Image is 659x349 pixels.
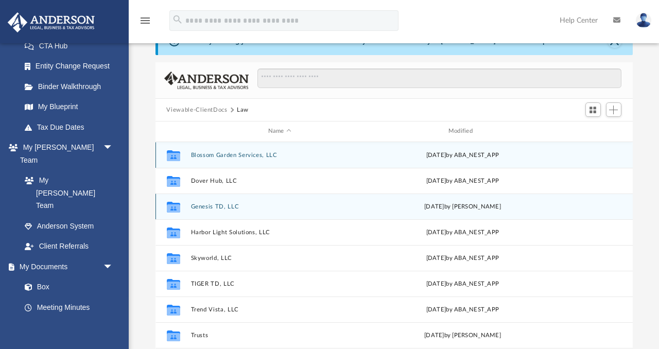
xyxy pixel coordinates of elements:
[373,176,551,185] div: [DATE] by ABA_NEST_APP
[166,106,227,115] button: Viewable-ClientDocs
[139,14,151,27] i: menu
[190,152,369,159] button: Blossom Garden Services, LLC
[190,127,369,136] div: Name
[14,56,129,77] a: Entity Change Request
[585,102,601,117] button: Switch to Grid View
[373,127,551,136] div: Modified
[373,253,551,263] div: [DATE] by ABA_NEST_APP
[160,127,185,136] div: id
[257,68,621,88] input: Search files and folders
[103,256,124,277] span: arrow_drop_down
[14,76,129,97] a: Binder Walkthrough
[441,37,496,45] a: [DOMAIN_NAME]
[14,36,129,56] a: CTA Hub
[373,150,551,160] div: [DATE] by ABA_NEST_APP
[190,281,369,287] button: TIGER TD, LLC
[237,106,249,115] button: Law
[373,305,551,314] div: [DATE] by ABA_NEST_APP
[14,277,118,298] a: Box
[14,236,124,257] a: Client Referrals
[103,137,124,159] span: arrow_drop_down
[14,297,124,318] a: Meeting Minutes
[606,102,621,117] button: Add
[373,279,551,288] div: [DATE] by ABA_NEST_APP
[190,203,369,210] button: Genesis TD, LLC
[556,127,628,136] div: id
[190,306,369,313] button: Trend Vista, LLC
[636,13,651,28] img: User Pic
[190,332,369,339] button: Trusts
[14,216,124,236] a: Anderson System
[7,256,124,277] a: My Documentsarrow_drop_down
[190,229,369,236] button: Harbor Light Solutions, LLC
[190,255,369,261] button: Skyworld, LLC
[172,14,183,25] i: search
[424,203,444,209] span: [DATE]
[139,20,151,27] a: menu
[14,97,124,117] a: My Blueprint
[373,202,551,211] div: by [PERSON_NAME]
[5,12,98,32] img: Anderson Advisors Platinum Portal
[190,178,369,184] button: Dover Hub, LLC
[373,330,551,340] div: [DATE] by [PERSON_NAME]
[14,170,118,216] a: My [PERSON_NAME] Team
[7,137,124,170] a: My [PERSON_NAME] Teamarrow_drop_down
[14,117,129,137] a: Tax Due Dates
[373,228,551,237] div: [DATE] by ABA_NEST_APP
